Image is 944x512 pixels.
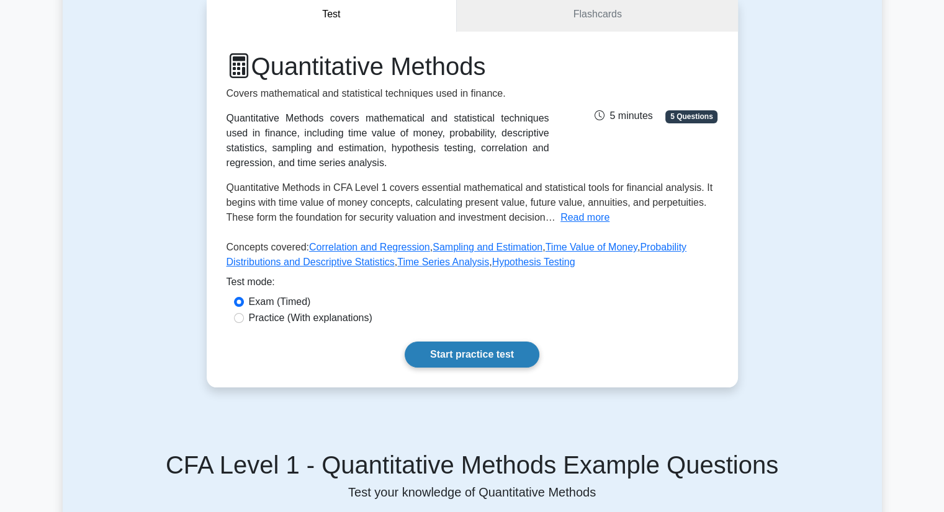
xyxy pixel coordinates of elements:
label: Exam (Timed) [249,294,311,309]
div: Quantitative Methods covers mathematical and statistical techniques used in finance, including ti... [227,111,549,170]
span: 5 Questions [665,110,717,123]
a: Start practice test [405,342,539,368]
span: Quantitative Methods in CFA Level 1 covers essential mathematical and statistical tools for finan... [227,182,713,223]
a: Hypothesis Testing [492,257,575,267]
a: Correlation and Regression [309,242,430,252]
p: Test your knowledge of Quantitative Methods [78,485,867,500]
p: Concepts covered: , , , , , [227,240,718,275]
p: Covers mathematical and statistical techniques used in finance. [227,86,549,101]
a: Sampling and Estimation [433,242,542,252]
label: Practice (With explanations) [249,311,372,325]
div: Test mode: [227,275,718,294]
h5: CFA Level 1 - Quantitative Methods Example Questions [78,450,867,480]
a: Time Series Analysis [397,257,489,267]
span: 5 minutes [595,110,652,121]
a: Time Value of Money [546,242,637,252]
button: Read more [560,210,609,225]
h1: Quantitative Methods [227,51,549,81]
